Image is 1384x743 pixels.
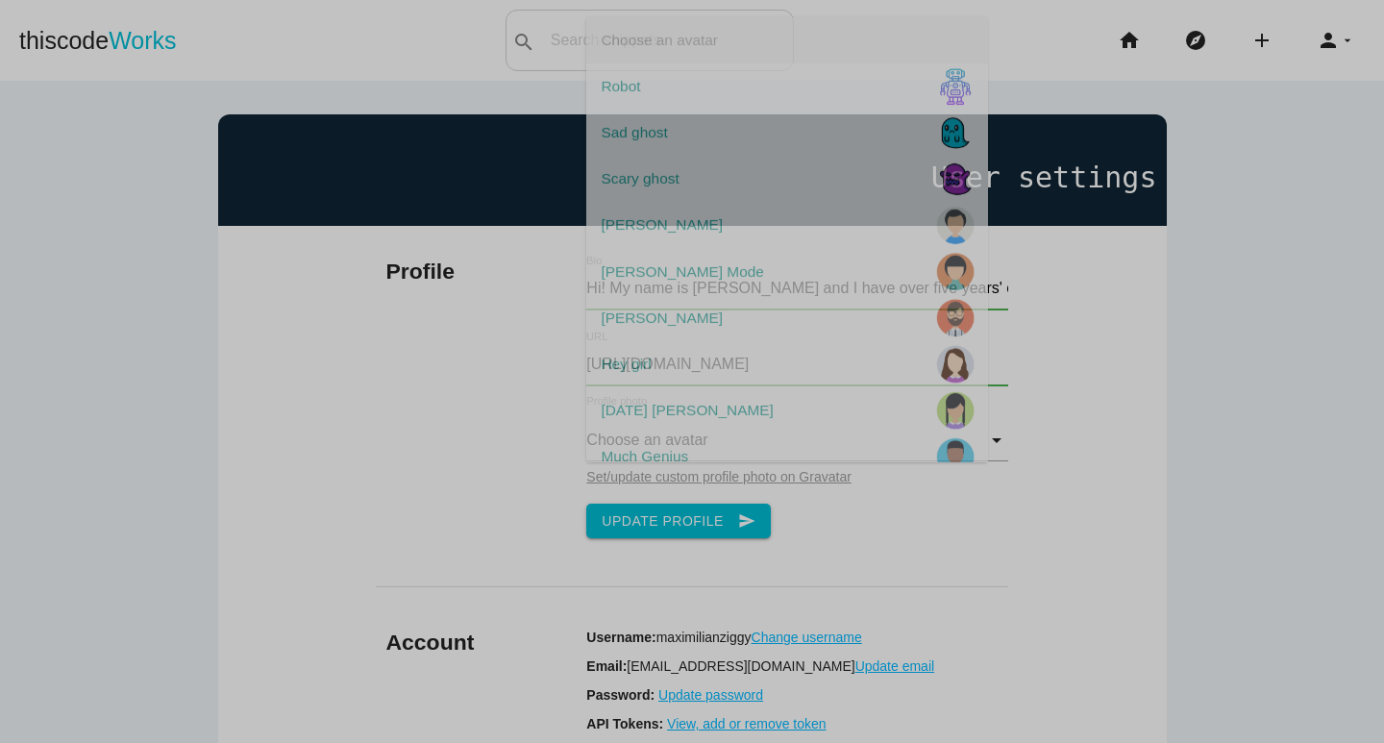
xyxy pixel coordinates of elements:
[586,63,988,110] span: Robot
[586,249,988,295] span: [PERSON_NAME] Mode
[586,202,988,248] span: [PERSON_NAME]
[507,11,541,70] button: search
[667,716,827,731] a: View, add or remove token
[738,504,755,538] i: send
[586,156,988,202] span: Scary ghost
[586,504,771,538] button: Update Profilesend
[586,658,1008,674] p: [EMAIL_ADDRESS][DOMAIN_NAME]
[752,630,862,645] a: Change username
[586,630,655,645] b: Username:
[586,110,988,156] span: Sad ghost
[586,387,988,433] span: [DATE] [PERSON_NAME]
[586,295,988,341] span: [PERSON_NAME]
[1118,10,1141,71] i: home
[855,658,935,674] a: Update email
[386,259,455,284] b: Profile
[586,658,627,674] b: Email:
[1184,10,1207,71] i: explore
[1250,10,1273,71] i: add
[586,469,852,484] a: Set/update custom profile photo on Gravatar
[386,630,475,655] b: Account
[19,10,177,71] a: thiscodeWorks
[512,12,535,73] i: search
[586,17,988,63] span: Choose an avatar
[586,716,663,731] b: API Tokens:
[541,20,793,61] input: Search snippets
[586,433,988,480] span: Much Genius
[586,687,655,703] b: Password:
[1340,10,1355,71] i: arrow_drop_down
[109,27,176,54] span: Works
[228,161,1157,193] h1: User settings
[1317,10,1340,71] i: person
[586,341,988,387] span: Hey girl
[658,687,763,703] a: Update password
[586,630,1008,645] p: maximilianziggy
